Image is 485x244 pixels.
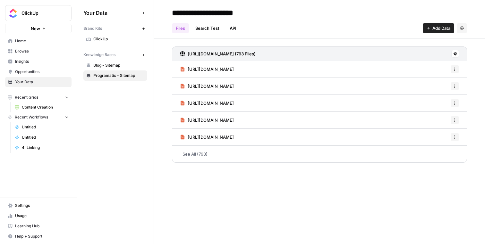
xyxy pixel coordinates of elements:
button: Add Data [423,23,454,33]
span: [URL][DOMAIN_NAME] [188,117,234,123]
span: Opportunities [15,69,69,75]
span: [URL][DOMAIN_NAME] [188,100,234,106]
span: Add Data [432,25,450,31]
a: [URL][DOMAIN_NAME] [180,61,234,77]
a: Untitled [12,132,72,142]
a: [URL][DOMAIN_NAME] [180,129,234,145]
button: Workspace: ClickUp [5,5,72,21]
a: Home [5,36,72,46]
a: ClickUp [83,34,147,44]
span: [URL][DOMAIN_NAME] [188,66,234,72]
span: Untitled [22,134,69,140]
span: Your Data [83,9,140,17]
span: 4. Linking [22,145,69,150]
h3: [URL][DOMAIN_NAME] (793 Files) [188,51,256,57]
a: [URL][DOMAIN_NAME] [180,95,234,111]
button: Recent Workflows [5,112,72,122]
a: Opportunities [5,67,72,77]
span: Recent Grids [15,94,38,100]
span: Brand Kits [83,26,102,31]
button: Help + Support [5,231,72,241]
span: Home [15,38,69,44]
span: Content Creation [22,104,69,110]
a: Settings [5,200,72,211]
a: Usage [5,211,72,221]
a: Untitled [12,122,72,132]
a: Search Test [191,23,223,33]
span: Usage [15,213,69,219]
span: Insights [15,59,69,64]
span: Learning Hub [15,223,69,229]
span: Browse [15,48,69,54]
a: [URL][DOMAIN_NAME] (793 Files) [180,47,256,61]
span: New [31,25,40,32]
span: Recent Workflows [15,114,48,120]
a: Your Data [5,77,72,87]
span: Blog - Sitemap [93,62,144,68]
span: Your Data [15,79,69,85]
a: API [226,23,240,33]
button: Recent Grids [5,93,72,102]
span: [URL][DOMAIN_NAME] [188,134,234,140]
span: Untitled [22,124,69,130]
a: Learning Hub [5,221,72,231]
a: Files [172,23,189,33]
a: [URL][DOMAIN_NAME] [180,78,234,94]
a: Content Creation [12,102,72,112]
span: [URL][DOMAIN_NAME] [188,83,234,89]
button: New [5,24,72,33]
a: [URL][DOMAIN_NAME] [180,112,234,128]
span: ClickUp [93,36,144,42]
span: Programatic - Sitemap [93,73,144,78]
img: ClickUp Logo [7,7,19,19]
a: See All (793) [172,146,467,162]
a: Programatic - Sitemap [83,70,147,81]
a: Blog - Sitemap [83,60,147,70]
span: ClickUp [21,10,60,16]
span: Help + Support [15,233,69,239]
span: Knowledge Bases [83,52,115,58]
a: Browse [5,46,72,56]
a: 4. Linking [12,142,72,153]
a: Insights [5,56,72,67]
span: Settings [15,203,69,208]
